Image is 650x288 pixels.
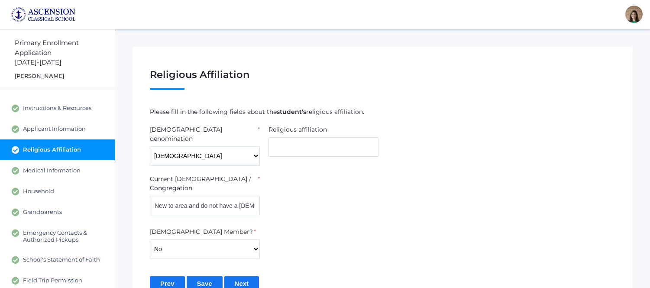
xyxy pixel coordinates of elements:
span: Instructions & Resources [23,104,91,112]
span: School's Statement of Faith [23,256,100,264]
div: [PERSON_NAME] [15,72,115,81]
span: Field Trip Permission [23,277,82,285]
h1: Religious Affiliation [150,69,615,90]
span: Household [23,188,54,195]
div: Primary Enrollment Application [15,38,115,58]
span: Religious Affiliation [23,146,81,154]
span: Medical Information [23,167,81,175]
div: Jenna Adams [625,6,643,23]
label: Current [DEMOGRAPHIC_DATA] / Congregation [150,175,257,193]
p: Please fill in the following fields about the religious affiliation. [150,107,615,116]
span: Applicant Information [23,125,86,133]
label: Religious affiliation [268,125,327,134]
strong: student's [277,108,306,116]
span: Grandparents [23,208,62,216]
img: 2_ascension-logo-blue.jpg [11,7,76,22]
div: [DATE]-[DATE] [15,58,115,68]
span: Emergency Contacts & Authorized Pickups [23,229,106,243]
label: [DEMOGRAPHIC_DATA] denomination [150,125,257,143]
label: [DEMOGRAPHIC_DATA] Member? [150,227,253,236]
